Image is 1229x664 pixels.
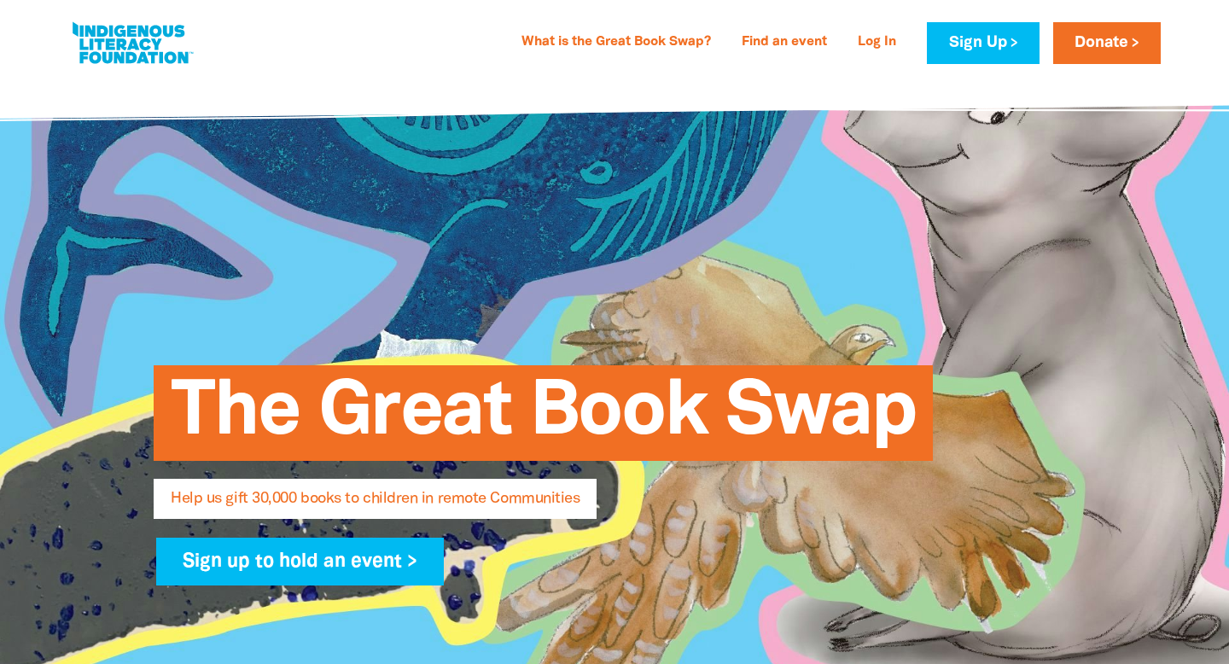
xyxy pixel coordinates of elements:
span: Help us gift 30,000 books to children in remote Communities [171,492,580,519]
a: What is the Great Book Swap? [511,29,721,56]
a: Donate [1053,22,1161,64]
a: Sign Up [927,22,1039,64]
a: Find an event [731,29,837,56]
a: Log In [847,29,906,56]
span: The Great Book Swap [171,378,916,461]
a: Sign up to hold an event > [156,538,444,585]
